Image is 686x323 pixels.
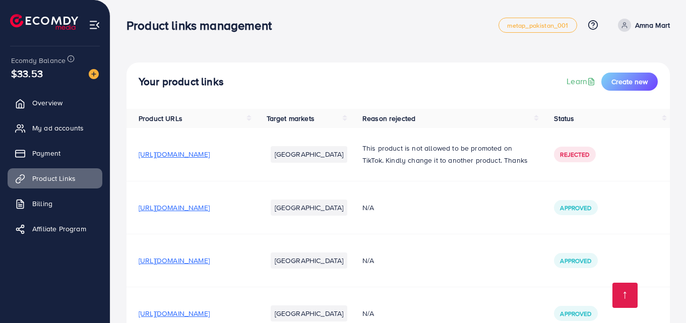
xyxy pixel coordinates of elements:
[362,255,374,266] span: N/A
[362,113,415,123] span: Reason rejected
[635,19,670,31] p: Amna Mart
[10,14,78,30] img: logo
[271,146,348,162] li: [GEOGRAPHIC_DATA]
[139,76,224,88] h4: Your product links
[139,203,210,213] span: [URL][DOMAIN_NAME]
[611,77,648,87] span: Create new
[139,255,210,266] span: [URL][DOMAIN_NAME]
[560,309,591,318] span: Approved
[139,308,210,318] span: [URL][DOMAIN_NAME]
[11,55,66,66] span: Ecomdy Balance
[32,98,63,108] span: Overview
[614,19,670,32] a: Amna Mart
[567,76,597,87] a: Learn
[362,308,374,318] span: N/A
[139,149,210,159] span: [URL][DOMAIN_NAME]
[271,305,348,321] li: [GEOGRAPHIC_DATA]
[362,142,530,166] p: This product is not allowed to be promoted on TikTok. Kindly change it to another product. Thanks
[267,113,315,123] span: Target markets
[8,118,102,138] a: My ad accounts
[554,113,574,123] span: Status
[271,200,348,216] li: [GEOGRAPHIC_DATA]
[11,66,43,81] span: $33.53
[271,252,348,269] li: [GEOGRAPHIC_DATA]
[362,203,374,213] span: N/A
[560,204,591,212] span: Approved
[8,168,102,188] a: Product Links
[498,18,577,33] a: metap_pakistan_001
[89,69,99,79] img: image
[32,224,86,234] span: Affiliate Program
[560,256,591,265] span: Approved
[139,113,182,123] span: Product URLs
[32,123,84,133] span: My ad accounts
[32,173,76,183] span: Product Links
[32,199,52,209] span: Billing
[643,278,678,315] iframe: Chat
[601,73,658,91] button: Create new
[507,22,569,29] span: metap_pakistan_001
[32,148,60,158] span: Payment
[127,18,280,33] h3: Product links management
[560,150,589,159] span: Rejected
[8,219,102,239] a: Affiliate Program
[89,19,100,31] img: menu
[8,93,102,113] a: Overview
[8,193,102,214] a: Billing
[8,143,102,163] a: Payment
